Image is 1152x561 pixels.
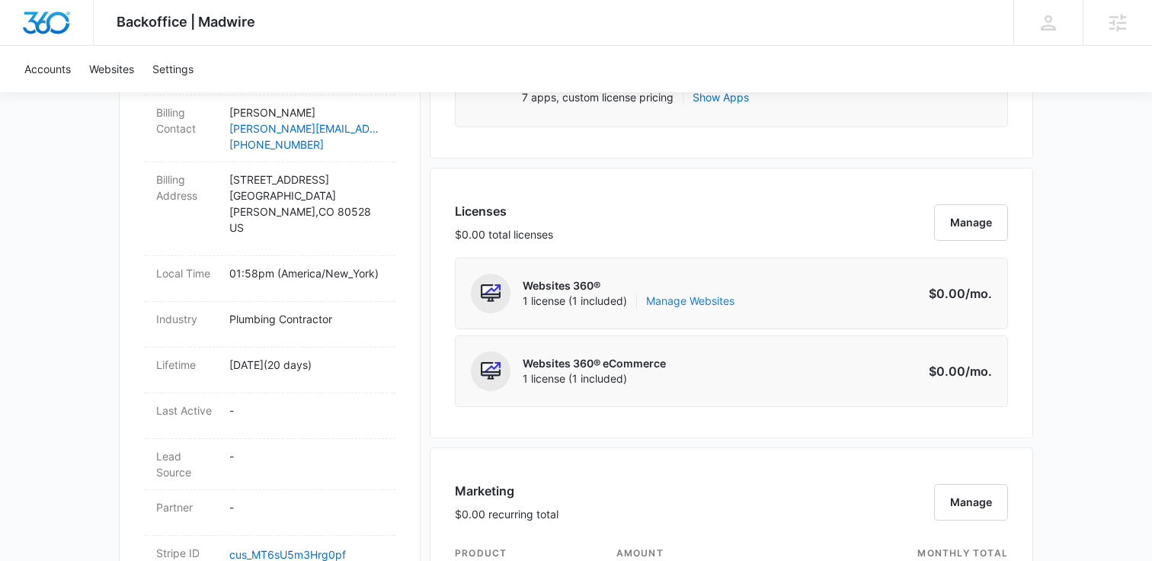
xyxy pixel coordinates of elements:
[80,46,143,92] a: Websites
[522,89,674,105] p: 7 apps, custom license pricing
[920,284,992,303] p: $0.00
[965,286,992,301] span: /mo.
[455,226,553,242] p: $0.00 total licenses
[229,265,383,281] p: 01:58pm ( America/New_York )
[455,202,553,220] h3: Licenses
[920,362,992,380] p: $0.00
[229,104,383,120] p: [PERSON_NAME]
[229,357,383,373] p: [DATE] ( 20 days )
[144,302,395,348] div: IndustryPlumbing Contractor
[144,256,395,302] div: Local Time01:58pm (America/New_York)
[143,46,203,92] a: Settings
[156,357,217,373] dt: Lifetime
[156,499,217,515] dt: Partner
[156,545,217,561] dt: Stripe ID
[229,311,383,327] p: Plumbing Contractor
[117,14,255,30] span: Backoffice | Madwire
[156,448,217,480] dt: Lead Source
[934,484,1008,521] button: Manage
[156,311,217,327] dt: Industry
[229,499,383,515] p: -
[15,46,80,92] a: Accounts
[229,172,383,236] p: [STREET_ADDRESS] [GEOGRAPHIC_DATA][PERSON_NAME] , CO 80528 US
[229,548,346,561] a: cus_MT6sU5m3Hrg0pf
[144,348,395,393] div: Lifetime[DATE](20 days)
[156,402,217,418] dt: Last Active
[523,278,734,293] p: Websites 360®
[156,104,217,136] dt: Billing Contact
[523,293,734,309] span: 1 license (1 included)
[144,490,395,536] div: Partner-
[693,89,749,105] button: Show Apps
[523,356,666,371] p: Websites 360® eCommerce
[229,136,383,152] a: [PHONE_NUMBER]
[229,448,383,464] p: -
[646,293,734,309] a: Manage Websites
[144,439,395,490] div: Lead Source-
[455,506,558,522] p: $0.00 recurring total
[523,371,666,386] span: 1 license (1 included)
[144,393,395,439] div: Last Active-
[965,364,992,379] span: /mo.
[144,162,395,256] div: Billing Address[STREET_ADDRESS][GEOGRAPHIC_DATA][PERSON_NAME],CO 80528US
[455,482,558,500] h3: Marketing
[156,172,217,204] dt: Billing Address
[934,204,1008,241] button: Manage
[229,120,383,136] a: [PERSON_NAME][EMAIL_ADDRESS][DOMAIN_NAME]
[144,95,395,162] div: Billing Contact[PERSON_NAME][PERSON_NAME][EMAIL_ADDRESS][DOMAIN_NAME][PHONE_NUMBER]
[229,402,383,418] p: -
[156,265,217,281] dt: Local Time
